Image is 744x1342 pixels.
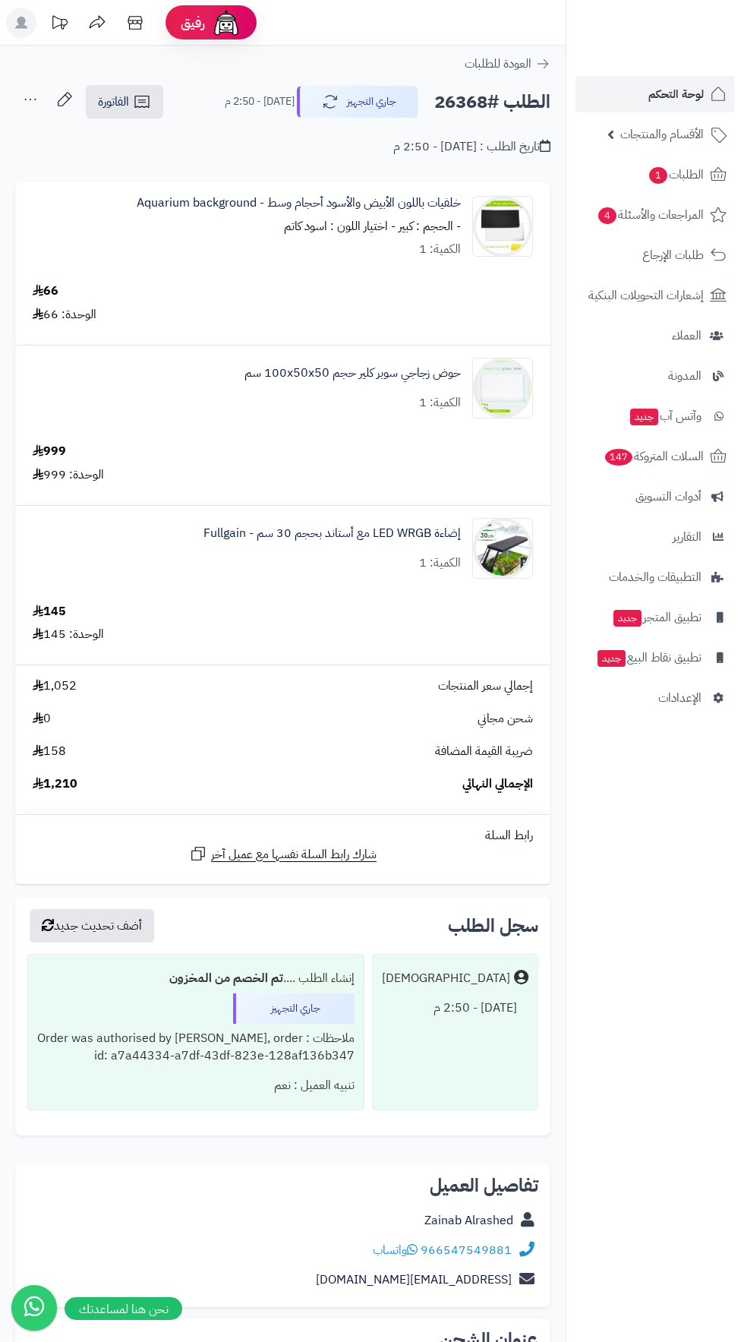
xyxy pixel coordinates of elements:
[575,639,735,676] a: تطبيق نقاط البيعجديد
[284,217,396,235] small: - اختيار اللون : اسود كاتم
[575,156,735,193] a: الطلبات1
[641,43,730,74] img: logo-2.png
[98,93,129,111] span: الفاتورة
[393,138,550,156] div: تاريخ الطلب : [DATE] - 2:50 م
[203,525,461,542] a: إضاءة LED WRGB مع أستاند بحجم 30 سم - Fullgain
[33,710,51,728] span: 0
[137,194,461,212] a: خلفيات باللون الأبيض والأسود أحجام وسط - Aquarium background
[33,677,77,695] span: 1,052
[211,846,377,864] span: شارك رابط السلة نفسها مع عميل آخر
[382,970,510,987] div: [DEMOGRAPHIC_DATA]
[575,599,735,636] a: تطبيق المتجرجديد
[575,519,735,555] a: التقارير
[575,478,735,515] a: أدوات التسويق
[382,993,528,1023] div: [DATE] - 2:50 م
[33,626,104,643] div: الوحدة: 145
[596,647,701,668] span: تطبيق نقاط البيع
[462,775,533,793] span: الإجمالي النهائي
[575,197,735,233] a: المراجعات والأسئلة4
[473,358,532,418] img: 1682044090-80x45x45cm100%D8%A1100%D8%A1100-90x90.jpg
[37,1071,355,1100] div: تنبيه العميل : نعم
[473,196,532,257] img: 1640579683-IMG-20211205-WA0dfdfghghjkjkl;l;yu014-90x90.jpg
[211,8,241,38] img: ai-face.png
[648,84,704,105] span: لوحة التحكم
[421,1241,512,1259] a: 966547549881
[668,365,701,387] span: المدونة
[605,449,632,466] span: 147
[424,1211,513,1230] a: Zainab Alrashed
[613,610,642,627] span: جديد
[575,398,735,434] a: وآتس آبجديد
[630,409,658,425] span: جديد
[181,14,205,32] span: رفيق
[575,358,735,394] a: المدونة
[575,237,735,273] a: طلبات الإرجاع
[673,526,701,548] span: التقارير
[33,443,66,460] div: 999
[575,76,735,112] a: لوحة التحكم
[233,993,355,1024] div: جاري التجهيز
[575,680,735,716] a: الإعدادات
[33,775,77,793] span: 1,210
[33,466,104,484] div: الوحدة: 999
[399,217,461,235] small: - الحجم : كبير
[609,567,701,588] span: التطبيقات والخدمات
[434,87,550,118] h2: الطلب #26368
[169,969,283,987] b: تم الخصم من المخزون
[588,285,704,306] span: إشعارات التحويلات البنكية
[575,559,735,595] a: التطبيقات والخدمات
[612,607,701,628] span: تطبيق المتجر
[419,394,461,412] div: الكمية: 1
[598,207,616,224] span: 4
[629,406,701,427] span: وآتس آب
[189,845,377,864] a: شارك رابط السلة نفسها مع عميل آخر
[438,677,533,695] span: إجمالي سعر المنتجات
[316,1271,512,1289] a: [EMAIL_ADDRESS][DOMAIN_NAME]
[575,438,735,475] a: السلات المتروكة147
[86,85,163,118] a: الفاتورة
[419,554,461,572] div: الكمية: 1
[435,743,533,760] span: ضريبة القيمة المضافة
[635,486,701,507] span: أدوات التسويق
[225,94,295,109] small: [DATE] - 2:50 م
[478,710,533,728] span: شحن مجاني
[33,603,66,620] div: 145
[21,827,544,845] div: رابط السلة
[648,164,704,185] span: الطلبات
[672,325,701,346] span: العملاء
[597,650,626,667] span: جديد
[373,1241,418,1259] a: واتساب
[37,964,355,993] div: إنشاء الطلب ....
[575,277,735,314] a: إشعارات التحويلات البنكية
[575,317,735,354] a: العملاء
[604,446,704,467] span: السلات المتروكة
[620,124,704,145] span: الأقسام والمنتجات
[33,306,96,324] div: الوحدة: 66
[419,241,461,258] div: الكمية: 1
[37,1024,355,1071] div: ملاحظات : Order was authorised by [PERSON_NAME], order id: a7a44334-a7df-43df-823e-128af136b347
[597,204,704,226] span: المراجعات والأسئلة
[465,55,531,73] span: العودة للطلبات
[658,687,701,709] span: الإعدادات
[448,917,538,935] h3: سجل الطلب
[642,245,704,266] span: طلبات الإرجاع
[30,909,154,943] button: أضف تحديث جديد
[40,8,78,42] a: تحديثات المنصة
[27,1176,538,1195] h2: تفاصيل العميل
[297,86,418,118] button: جاري التجهيز
[465,55,550,73] a: العودة للطلبات
[473,518,532,579] img: 1705020852-1568063293-995509387-90x90.jpg
[649,167,667,184] span: 1
[33,283,58,300] div: 66
[33,743,66,760] span: 158
[244,365,461,382] a: حوض زجاجي سوبر كلير حجم 100x50x50 سم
